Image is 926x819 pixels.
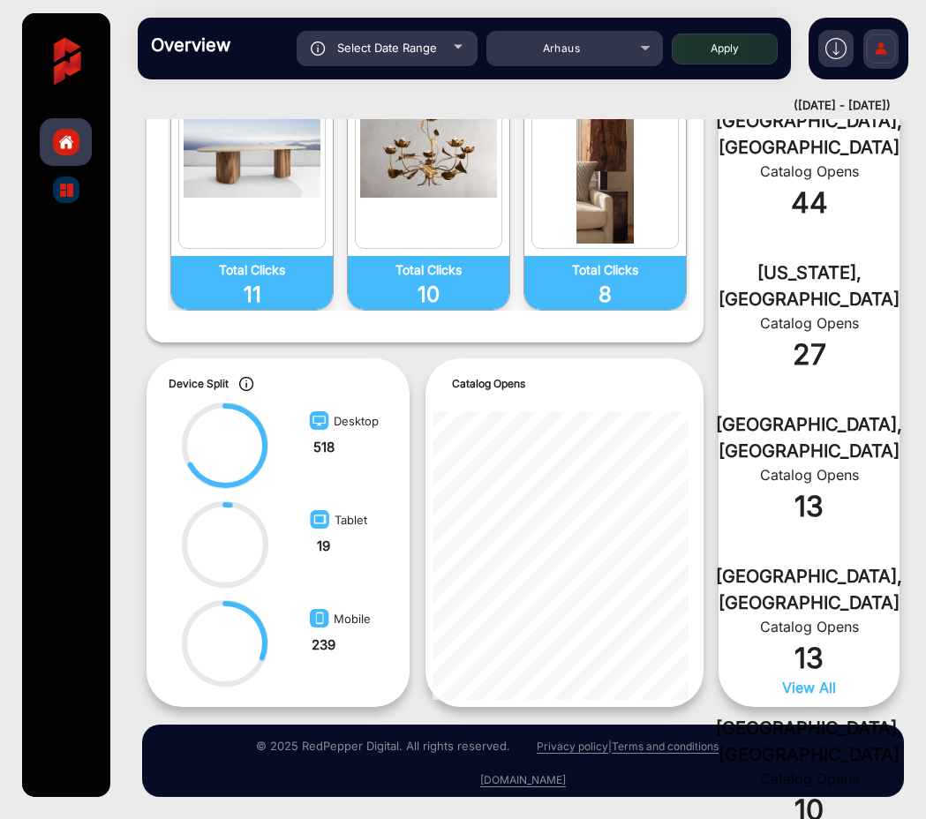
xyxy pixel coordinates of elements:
[736,485,882,528] div: 13
[672,34,778,64] button: Apply
[337,41,437,55] span: Select Date Range
[736,616,882,637] div: Catalog Opens
[305,409,334,438] img: image
[736,464,882,485] div: Catalog Opens
[736,411,882,464] div: [GEOGRAPHIC_DATA], [GEOGRAPHIC_DATA]
[120,97,891,115] div: ([DATE] - [DATE])
[452,376,678,392] p: Catalog Opens
[169,377,229,390] span: Device Split
[312,636,335,653] strong: 239
[736,563,882,616] div: [GEOGRAPHIC_DATA], [GEOGRAPHIC_DATA]
[311,41,326,56] img: icon
[151,34,398,56] h3: Overview
[782,677,836,698] button: View All
[862,20,900,82] img: Sign%20Up.svg
[189,279,315,311] p: 11
[60,184,73,197] img: catalog
[736,108,882,161] div: [GEOGRAPHIC_DATA], [GEOGRAPHIC_DATA]
[305,504,379,537] div: Tablet
[736,259,882,312] div: [US_STATE], [GEOGRAPHIC_DATA]
[736,637,882,680] div: 13
[542,279,668,311] p: 8
[58,134,74,150] img: home
[184,50,320,244] img: catalog
[537,50,674,244] img: catalog
[537,740,608,754] a: Privacy policy
[736,161,882,182] div: Catalog Opens
[305,607,334,635] img: image
[317,537,330,554] strong: 19
[480,773,566,787] a: [DOMAIN_NAME]
[365,260,492,279] p: Total Clicks
[736,334,882,376] div: 27
[542,260,668,279] p: Total Clicks
[239,377,254,391] img: icon
[313,439,335,455] strong: 518
[305,603,379,635] div: Mobile
[782,679,836,696] span: View All
[305,405,379,438] div: Desktop
[256,739,510,753] small: © 2025 RedPepper Digital. All rights reserved.
[736,182,882,224] div: 44
[736,312,882,334] div: Catalog Opens
[305,508,335,537] img: image
[35,31,96,92] img: vmg-logo
[612,740,719,754] a: Terms and conditions
[543,41,580,55] span: Arhaus
[825,38,847,59] img: h2download.svg
[189,260,315,279] p: Total Clicks
[736,715,882,768] div: [GEOGRAPHIC_DATA], [GEOGRAPHIC_DATA]
[736,768,882,789] div: Catalog Opens
[360,50,497,244] img: catalog
[608,740,612,753] a: |
[365,279,492,311] p: 10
